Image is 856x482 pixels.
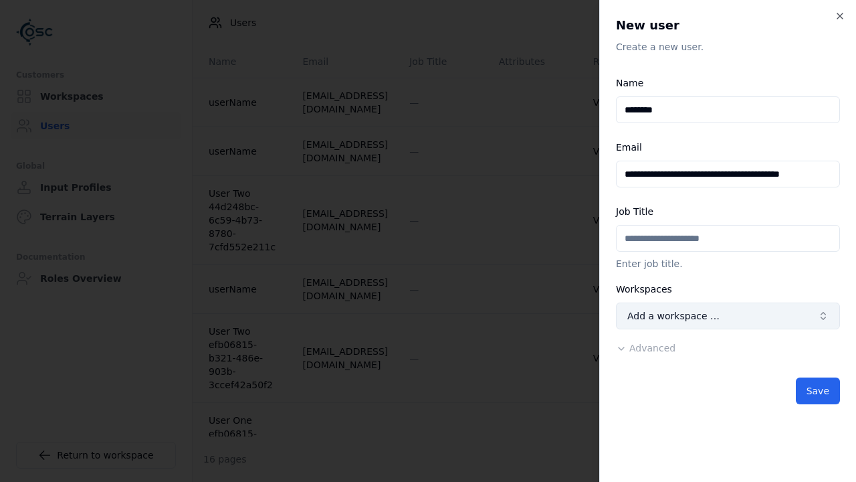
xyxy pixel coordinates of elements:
[616,142,642,153] label: Email
[616,78,643,88] label: Name
[616,341,675,355] button: Advanced
[616,257,840,270] p: Enter job title.
[616,206,653,217] label: Job Title
[627,309,720,323] span: Add a workspace …
[629,343,675,353] span: Advanced
[616,284,672,295] label: Workspaces
[616,40,840,54] p: Create a new user.
[616,16,840,35] h2: New user
[796,378,840,404] button: Save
